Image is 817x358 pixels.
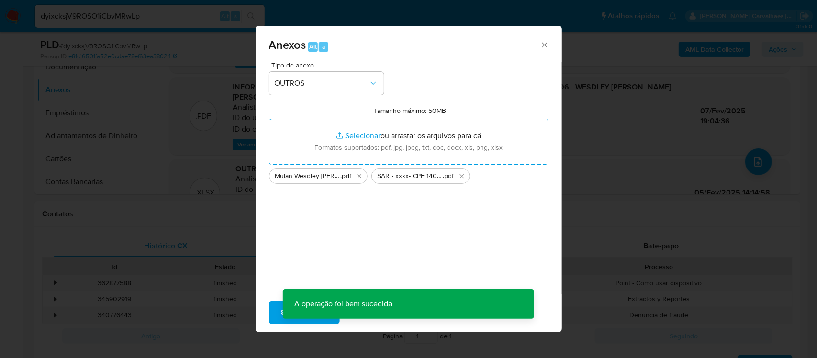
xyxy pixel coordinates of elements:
span: SAR - xxxx- CPF 14019549796 - WESDLEY [PERSON_NAME] [PERSON_NAME] [378,171,443,181]
span: .pdf [341,171,352,181]
button: Fechar [540,40,548,49]
span: Mulan Wesdley [PERSON_NAME] [PERSON_NAME] 78272732_2025_08_25_16_02_25 - Tabla dinámica 1 [275,171,341,181]
span: Alt [309,42,317,51]
span: Subir arquivo [281,302,327,323]
button: Excluir SAR - xxxx- CPF 14019549796 - WESDLEY GRONER GASPARINI.pdf [456,170,468,182]
span: .pdf [443,171,454,181]
button: OUTROS [269,72,384,95]
button: Excluir Mulan Wesdley Groner Gasparini 78272732_2025_08_25_16_02_25 - Tabla dinámica 1.pdf [354,170,365,182]
label: Tamanho máximo: 50MB [374,106,446,115]
span: Cancelar [356,302,387,323]
span: Tipo de anexo [271,62,386,68]
span: OUTROS [275,78,369,88]
ul: Arquivos selecionados [269,165,548,184]
button: Subir arquivo [269,301,340,324]
p: A operação foi bem sucedida [283,289,403,319]
span: Anexos [269,36,306,53]
span: a [322,42,325,51]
